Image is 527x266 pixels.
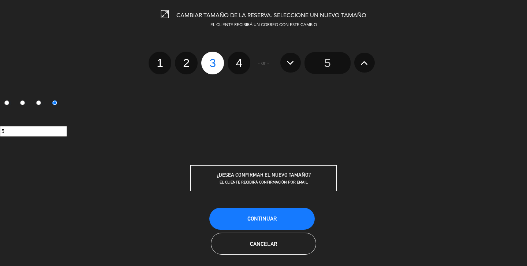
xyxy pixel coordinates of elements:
[211,233,316,255] button: Cancelar
[250,241,277,247] span: Cancelar
[175,52,198,74] label: 2
[48,97,64,110] label: 4
[220,180,308,185] span: EL CLIENTE RECIBIRÁ CONFIRMACIÓN POR EMAIL
[32,97,48,110] label: 3
[52,100,57,105] input: 4
[209,208,315,230] button: Continuar
[20,100,25,105] input: 2
[201,52,224,74] label: 3
[16,97,32,110] label: 2
[176,13,366,19] span: CAMBIAR TAMAÑO DE LA RESERVA. SELECCIONE UN NUEVO TAMAÑO
[4,100,9,105] input: 1
[149,52,171,74] label: 1
[258,59,269,67] span: - or -
[228,52,250,74] label: 4
[36,100,41,105] input: 3
[210,23,317,27] span: EL CLIENTE RECIBIRÁ UN CORREO CON ESTE CAMBIO
[217,172,311,178] span: ¿DESEA CONFIRMAR EL NUEVO TAMAÑO?
[247,215,277,222] span: Continuar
